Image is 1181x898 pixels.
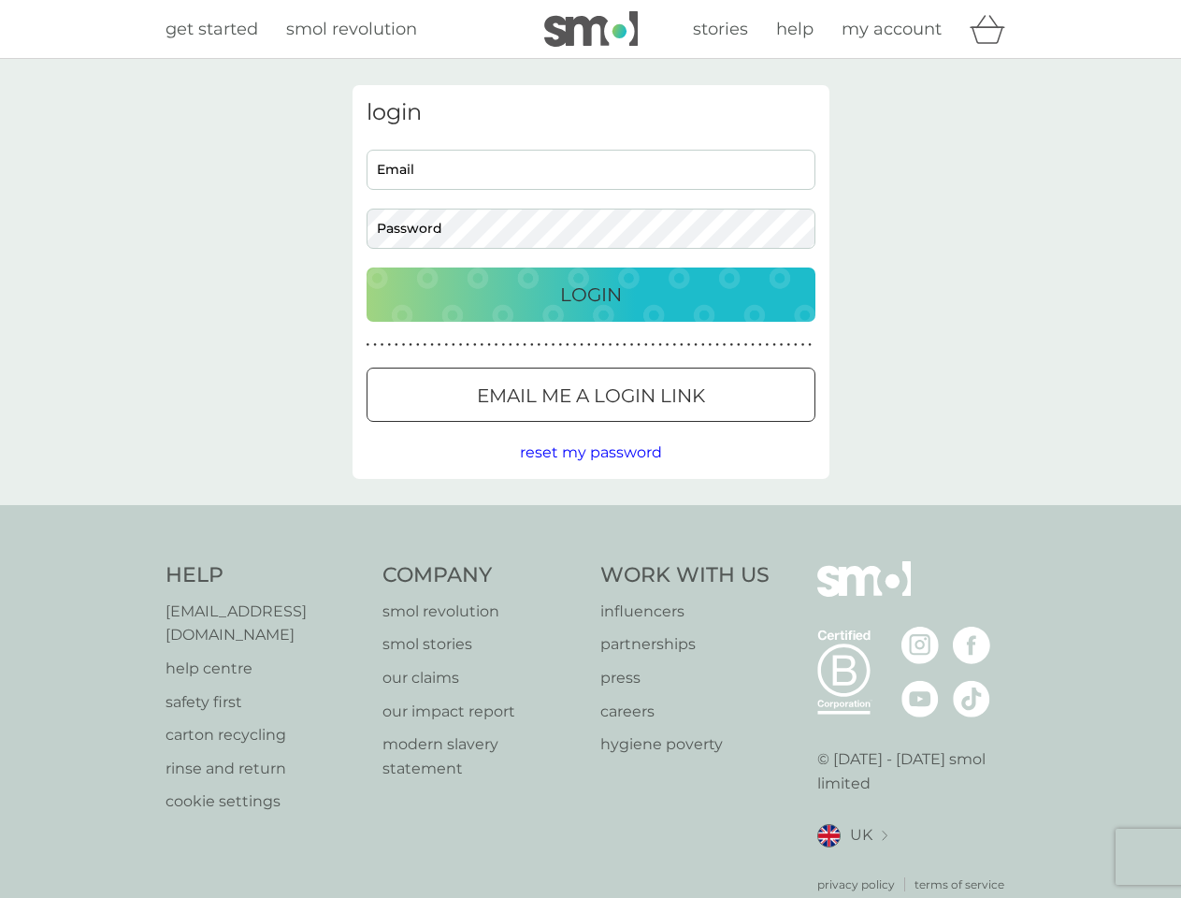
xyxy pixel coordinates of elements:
[817,824,841,847] img: UK flag
[808,340,812,350] p: ●
[901,680,939,717] img: visit the smol Youtube page
[970,10,1016,48] div: basket
[666,340,670,350] p: ●
[595,340,598,350] p: ●
[600,732,770,757] a: hygiene poverty
[466,340,469,350] p: ●
[715,340,719,350] p: ●
[381,340,384,350] p: ●
[166,690,365,715] p: safety first
[558,340,562,350] p: ●
[776,19,814,39] span: help
[382,600,582,624] a: smol revolution
[737,340,741,350] p: ●
[523,340,526,350] p: ●
[780,340,784,350] p: ●
[424,340,427,350] p: ●
[801,340,805,350] p: ●
[658,340,662,350] p: ●
[842,19,942,39] span: my account
[672,340,676,350] p: ●
[953,627,990,664] img: visit the smol Facebook page
[786,340,790,350] p: ●
[516,340,520,350] p: ●
[487,340,491,350] p: ●
[452,340,455,350] p: ●
[901,627,939,664] img: visit the smol Instagram page
[166,657,365,681] a: help centre
[430,340,434,350] p: ●
[587,340,591,350] p: ●
[416,340,420,350] p: ●
[600,666,770,690] p: press
[367,368,815,422] button: Email me a login link
[652,340,655,350] p: ●
[817,561,911,625] img: smol
[600,600,770,624] a: influencers
[953,680,990,717] img: visit the smol Tiktok page
[286,16,417,43] a: smol revolution
[166,600,365,647] a: [EMAIL_ADDRESS][DOMAIN_NAME]
[630,340,634,350] p: ●
[850,823,872,847] span: UK
[644,340,648,350] p: ●
[459,340,463,350] p: ●
[166,789,365,814] a: cookie settings
[751,340,755,350] p: ●
[693,16,748,43] a: stories
[373,340,377,350] p: ●
[444,340,448,350] p: ●
[560,280,622,310] p: Login
[481,340,484,350] p: ●
[600,700,770,724] a: careers
[915,876,1004,893] a: terms of service
[766,340,770,350] p: ●
[723,340,727,350] p: ●
[680,340,684,350] p: ●
[495,340,498,350] p: ●
[552,340,555,350] p: ●
[794,340,798,350] p: ●
[409,340,412,350] p: ●
[687,340,691,350] p: ●
[817,747,1016,795] p: © [DATE] - [DATE] smol limited
[758,340,762,350] p: ●
[382,561,582,590] h4: Company
[530,340,534,350] p: ●
[438,340,441,350] p: ●
[637,340,641,350] p: ●
[544,11,638,47] img: smol
[566,340,569,350] p: ●
[776,16,814,43] a: help
[600,632,770,657] a: partnerships
[166,16,258,43] a: get started
[367,99,815,126] h3: login
[709,340,713,350] p: ●
[286,19,417,39] span: smol revolution
[842,16,942,43] a: my account
[615,340,619,350] p: ●
[382,666,582,690] a: our claims
[473,340,477,350] p: ●
[382,700,582,724] a: our impact report
[501,340,505,350] p: ●
[601,340,605,350] p: ●
[744,340,748,350] p: ●
[520,443,662,461] span: reset my password
[382,732,582,780] p: modern slavery statement
[402,340,406,350] p: ●
[367,268,815,322] button: Login
[382,632,582,657] a: smol stories
[166,561,365,590] h4: Help
[538,340,541,350] p: ●
[817,876,895,893] p: privacy policy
